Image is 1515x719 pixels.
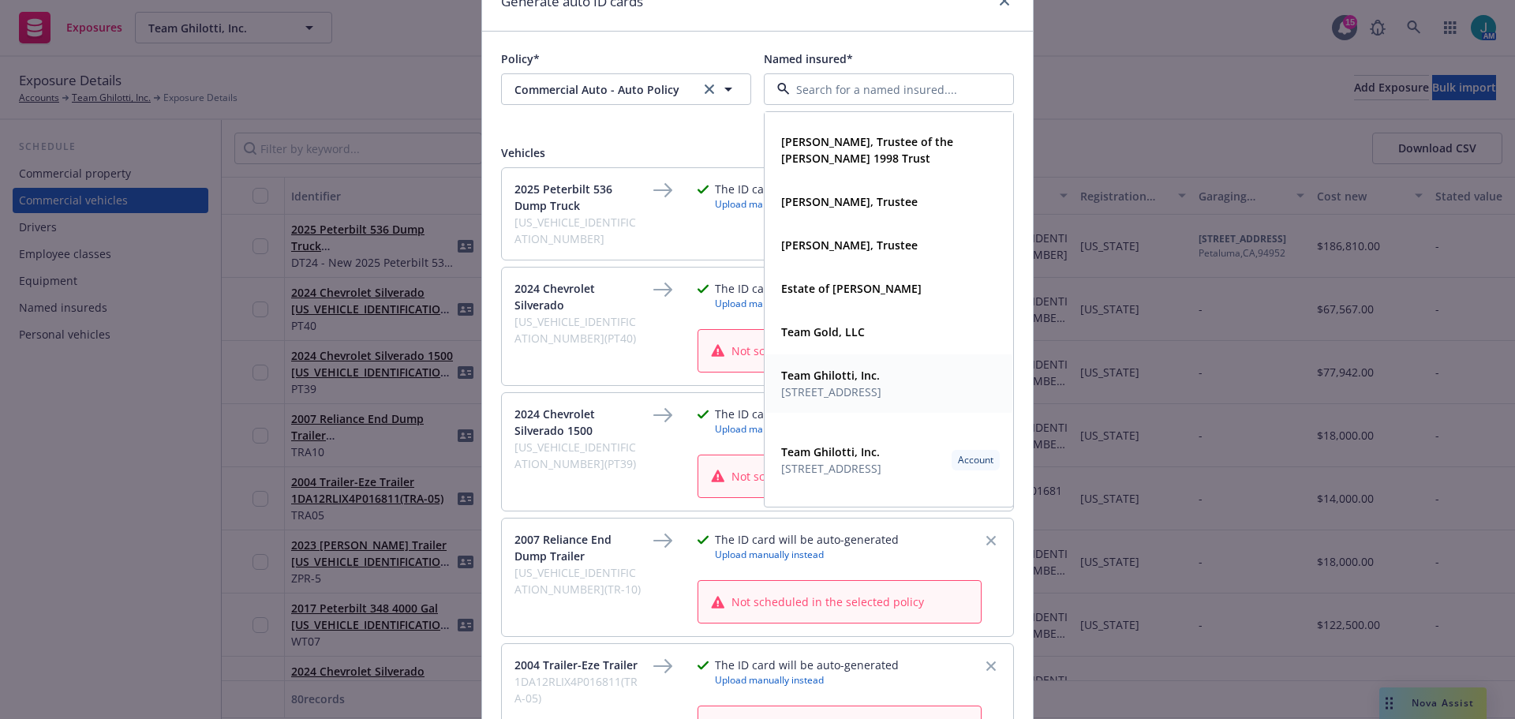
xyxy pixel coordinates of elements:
strong: Team Ghilotti, Inc. [781,444,880,459]
strong: [PERSON_NAME], Trustee of the [PERSON_NAME] 1998 Trust [781,134,953,166]
span: The ID card will be auto-generated [715,657,899,673]
strong: [PERSON_NAME], Trustee [781,194,918,209]
span: Upload manually instead [715,673,899,687]
span: 1DA12RLIX4P016811(TRA-05) [514,673,641,706]
span: Upload manually instead [715,422,899,436]
span: Not scheduled in the selected policy [731,594,924,610]
span: Not scheduled in the selected policy [731,468,924,485]
span: [STREET_ADDRESS] [781,384,881,400]
span: Account [958,453,993,467]
span: 2024 Chevrolet Silverado [514,280,641,313]
span: [US_VEHICLE_IDENTIFICATION_NUMBER](PT40) [514,313,641,346]
span: Commercial Auto - Auto Policy [514,81,698,98]
span: Upload manually instead [715,297,899,310]
span: Policy* [501,51,540,66]
button: Commercial Auto - Auto Policyclear selection [501,73,751,105]
span: Upload manually instead [715,197,899,211]
span: [US_VEHICLE_IDENTIFICATION_NUMBER](TR-10) [514,564,641,597]
span: The ID card will be auto-generated [715,406,899,422]
input: Search for a named insured.... [790,81,982,98]
a: remove [982,657,1001,676]
span: The ID card will be auto-generated [715,531,899,548]
a: remove [982,531,1001,550]
span: 2025 Peterbilt 536 Dump Truck [514,181,641,214]
span: Vehicles [501,145,545,160]
span: [US_VEHICLE_IDENTIFICATION_NUMBER] [514,214,641,247]
span: Named insured* [764,51,853,66]
span: 2007 Reliance End Dump Trailer [514,531,641,564]
span: 2024 Chevrolet Silverado 1500 [514,406,641,439]
span: The ID card will be auto-generated [715,181,899,197]
span: [STREET_ADDRESS] [781,460,881,477]
strong: Team Ghilotti, Inc. [781,368,880,383]
span: [US_VEHICLE_IDENTIFICATION_NUMBER](PT39) [514,439,641,472]
span: Upload manually instead [715,548,899,561]
span: The ID card will be auto-generated [715,280,899,297]
span: Not scheduled in the selected policy [731,343,924,359]
strong: [PERSON_NAME], Trustee [781,238,918,253]
span: 2004 Trailer-Eze Trailer [514,657,641,673]
strong: Team Gold, LLC [781,324,865,339]
strong: Estate of [PERSON_NAME] [781,281,922,296]
a: clear selection [700,80,719,99]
